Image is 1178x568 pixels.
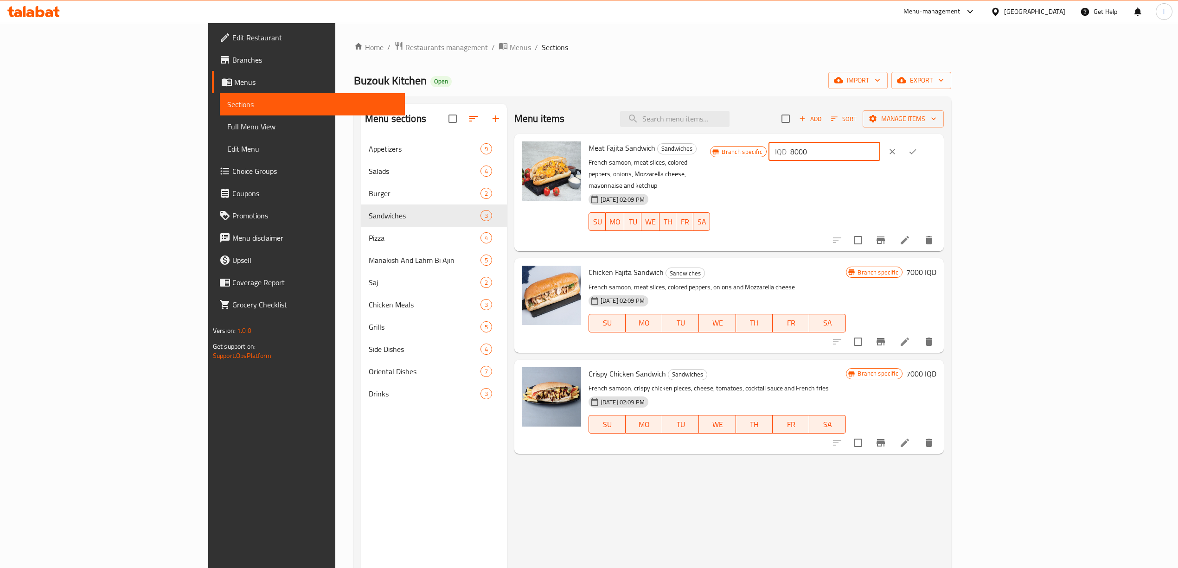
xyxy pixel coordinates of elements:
button: Add [795,112,825,126]
span: 5 [481,256,492,265]
a: Choice Groups [212,160,405,182]
nav: breadcrumb [354,41,951,53]
span: Branches [232,54,397,65]
input: search [620,111,730,127]
span: TU [628,215,638,229]
div: Salads4 [361,160,507,182]
div: items [480,232,492,243]
a: Edit menu item [899,437,910,448]
button: Sort [829,112,859,126]
button: MO [606,212,624,231]
button: clear [882,141,903,162]
span: Select to update [848,230,868,250]
span: Chicken Meals [369,299,480,310]
span: 2 [481,278,492,287]
p: French samoon, meat slices, colored peppers, onions and Mozzarella cheese [589,281,846,293]
button: Manage items [863,110,944,128]
button: delete [918,229,940,251]
a: Branches [212,49,405,71]
span: 4 [481,167,492,176]
a: Grocery Checklist [212,294,405,316]
div: Manakish And Lahm Bi Ajin5 [361,249,507,271]
a: Menus [499,41,531,53]
span: MO [629,418,659,431]
a: Edit Menu [220,138,405,160]
img: Meat Fajita Sandwich [522,141,581,201]
span: Saj [369,277,480,288]
div: Open [430,76,452,87]
button: SU [589,415,626,434]
button: delete [918,432,940,454]
a: Menu disclaimer [212,227,405,249]
div: Chicken Meals3 [361,294,507,316]
nav: Menu sections [361,134,507,408]
span: 4 [481,345,492,354]
span: Manage items [870,113,936,125]
span: Sections [542,42,568,53]
a: Restaurants management [394,41,488,53]
a: Sections [220,93,405,115]
span: Get support on: [213,340,256,352]
button: MO [626,314,662,332]
div: Grills5 [361,316,507,338]
div: Sandwiches3 [361,204,507,227]
button: Branch-specific-item [870,331,892,353]
a: Upsell [212,249,405,271]
div: Burger2 [361,182,507,204]
div: Sandwiches [657,143,697,154]
span: Select all sections [443,109,462,128]
span: Branch specific [718,147,766,156]
span: Salads [369,166,480,177]
span: l [1163,6,1165,17]
span: Add [798,114,823,124]
button: FR [676,212,693,231]
span: WE [645,215,656,229]
button: import [828,72,888,89]
a: Edit menu item [899,336,910,347]
span: TH [740,418,769,431]
span: Menus [234,77,397,88]
span: Coverage Report [232,277,397,288]
span: Appetizers [369,143,480,154]
div: [GEOGRAPHIC_DATA] [1004,6,1065,17]
span: 5 [481,323,492,332]
div: Pizza4 [361,227,507,249]
button: SU [589,314,626,332]
span: Grocery Checklist [232,299,397,310]
span: [DATE] 02:09 PM [597,296,648,305]
span: 3 [481,300,492,309]
a: Full Menu View [220,115,405,138]
span: 4 [481,234,492,243]
span: Select to update [848,332,868,351]
div: Grills [369,321,480,332]
span: MO [609,215,621,229]
span: SA [813,316,842,330]
div: Sandwiches [666,268,705,279]
span: Chicken Fajita Sandwich [589,265,664,279]
button: WE [641,212,659,231]
h6: 7000 IQD [906,266,936,279]
div: items [480,388,492,399]
div: items [480,166,492,177]
span: Edit Menu [227,143,397,154]
span: Sandwiches [668,369,707,380]
span: Coupons [232,188,397,199]
div: items [480,366,492,377]
span: Manakish And Lahm Bi Ajin [369,255,480,266]
span: Add item [795,112,825,126]
button: WE [699,415,736,434]
span: SU [593,316,622,330]
span: TU [666,418,695,431]
span: FR [776,316,806,330]
span: export [899,75,944,86]
span: Edit Restaurant [232,32,397,43]
span: TH [663,215,673,229]
button: SU [589,212,606,231]
div: Drinks3 [361,383,507,405]
span: Menus [510,42,531,53]
a: Support.OpsPlatform [213,350,272,362]
div: Appetizers9 [361,138,507,160]
input: Please enter price [790,142,880,161]
div: items [480,344,492,355]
